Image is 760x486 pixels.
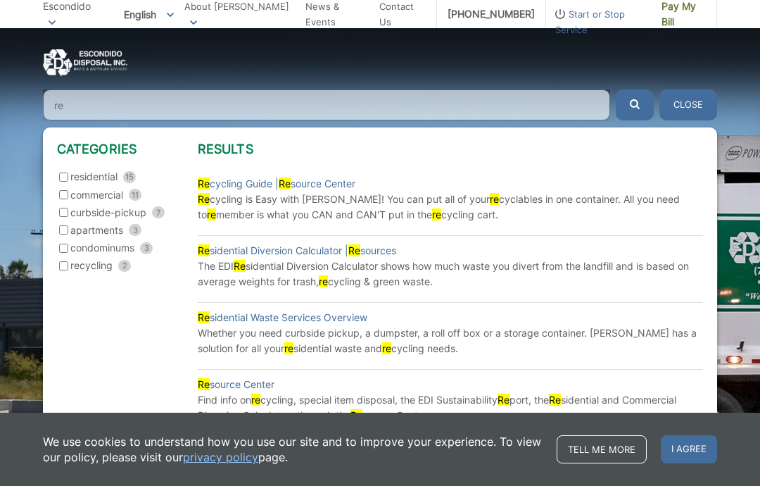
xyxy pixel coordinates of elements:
[70,223,123,238] span: apartments
[348,244,360,256] mark: Re
[118,260,131,272] span: 2
[198,244,210,256] mark: Re
[284,342,293,354] mark: re
[198,325,703,356] p: Whether you need curbside pickup, a dumpster, a roll off box or a storage container. [PERSON_NAME...
[43,89,610,120] input: Search
[43,49,127,77] a: EDCD logo. Return to the homepage.
[152,206,165,218] span: 7
[198,192,703,223] p: cycling is Easy with [PERSON_NAME]! You can put all of your cyclables in one container. All you n...
[207,208,216,220] mark: re
[59,173,68,182] input: residential 15
[59,208,68,217] input: curbside-pickup 7
[198,142,703,157] h3: Results
[659,89,717,120] button: Close
[70,169,118,185] span: residential
[616,89,654,120] button: Submit the search query.
[70,187,123,203] span: commercial
[498,394,509,406] mark: Re
[59,190,68,199] input: commercial 11
[57,142,198,157] h3: Categories
[140,242,153,254] span: 3
[234,260,246,272] mark: Re
[129,224,141,236] span: 3
[198,392,703,423] p: Find info on cycling, special item disposal, the EDI Sustainability port, the sidential and Comme...
[70,205,146,220] span: curbside-pickup
[198,176,355,192] a: Recycling Guide |Resource Center
[198,378,210,390] mark: Re
[198,177,210,189] mark: Re
[70,258,113,273] span: recycling
[251,394,260,406] mark: re
[198,311,210,323] mark: Re
[198,193,210,205] mark: Re
[123,171,136,183] span: 15
[59,244,68,253] input: condominums 3
[198,243,396,258] a: Residential Diversion Calculator |Resources
[198,258,703,289] p: The EDI sidential Diversion Calculator shows how much waste you divert from the landfill and is b...
[198,377,274,392] a: Resource Center
[59,261,68,270] input: recycling 2
[549,394,561,406] mark: Re
[382,342,391,354] mark: re
[113,3,184,26] span: English
[43,434,543,465] p: We use cookies to understand how you use our site and to improve your experience. To view our pol...
[59,225,68,235] input: apartments 3
[350,409,362,421] mark: Re
[557,435,647,463] a: Tell me more
[432,208,441,220] mark: re
[183,449,258,465] a: privacy policy
[319,275,328,287] mark: re
[129,189,141,201] span: 11
[490,193,499,205] mark: re
[70,240,134,256] span: condominums
[661,435,717,463] span: I agree
[198,310,367,325] a: Residential Waste Services Overview
[279,177,291,189] mark: Re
